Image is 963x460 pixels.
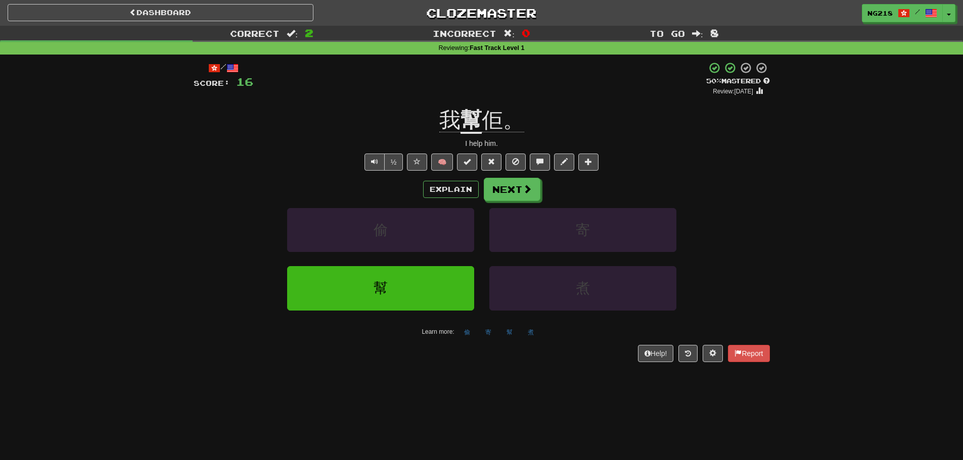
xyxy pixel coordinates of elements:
span: Score: [194,79,230,87]
button: Ignore sentence (alt+i) [506,154,526,171]
span: Correct [230,28,280,38]
span: 16 [236,75,253,88]
button: Discuss sentence (alt+u) [530,154,550,171]
span: To go [650,28,685,38]
button: 煮 [522,325,539,340]
small: Learn more: [422,328,454,335]
button: ½ [384,154,403,171]
button: Report [728,345,769,362]
a: Dashboard [8,4,313,21]
span: 0 [522,27,530,39]
button: Set this sentence to 100% Mastered (alt+m) [457,154,477,171]
span: / [915,8,920,15]
span: : [287,29,298,38]
button: 偷 [458,325,476,340]
a: Clozemaster [329,4,634,22]
button: 🧠 [431,154,453,171]
small: Review: [DATE] [713,88,753,95]
u: 幫 [461,108,482,134]
button: Explain [423,181,479,198]
span: 寄 [576,222,590,238]
div: Mastered [706,77,770,86]
span: Incorrect [433,28,496,38]
button: Reset to 0% Mastered (alt+r) [481,154,501,171]
span: 煮 [576,280,590,296]
button: Favorite sentence (alt+f) [407,154,427,171]
span: 8 [710,27,719,39]
button: Edit sentence (alt+d) [554,154,574,171]
button: 寄 [480,325,497,340]
button: Help! [638,345,674,362]
button: Play sentence audio (ctl+space) [364,154,385,171]
div: I help him. [194,138,770,148]
button: 幫 [287,266,474,310]
button: Next [484,178,540,201]
button: 煮 [489,266,676,310]
span: 佢。 [482,108,524,132]
span: : [503,29,515,38]
span: ng218 [867,9,893,18]
div: Text-to-speech controls [362,154,403,171]
span: 2 [305,27,313,39]
button: 幫 [501,325,518,340]
div: / [194,62,253,74]
button: Round history (alt+y) [678,345,698,362]
a: ng218 / [862,4,943,22]
span: 50 % [706,77,721,85]
strong: Fast Track Level 1 [470,44,525,52]
button: 寄 [489,208,676,252]
button: 偷 [287,208,474,252]
span: 幫 [374,280,388,296]
span: 我 [439,108,461,132]
button: Add to collection (alt+a) [578,154,599,171]
span: 偷 [374,222,388,238]
span: : [692,29,703,38]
